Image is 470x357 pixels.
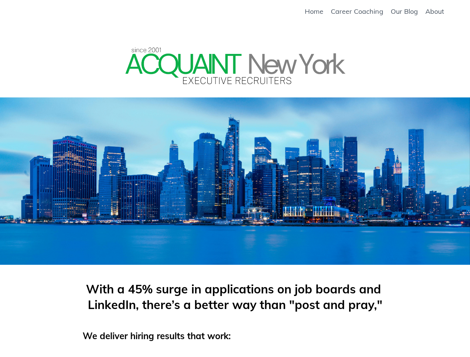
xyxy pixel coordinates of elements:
[305,7,323,16] a: Home
[147,297,383,312] span: here’s a better way than "post and pray,"
[391,7,418,16] a: Our Blog
[83,330,231,341] strong: We deliver hiring results that work:
[425,7,444,16] a: About
[86,282,384,312] span: With a 45% surge in applications on job boards and LinkedIn, t
[124,45,347,87] img: Amy Cole Connect Recruiting
[331,7,383,16] a: Career Coaching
